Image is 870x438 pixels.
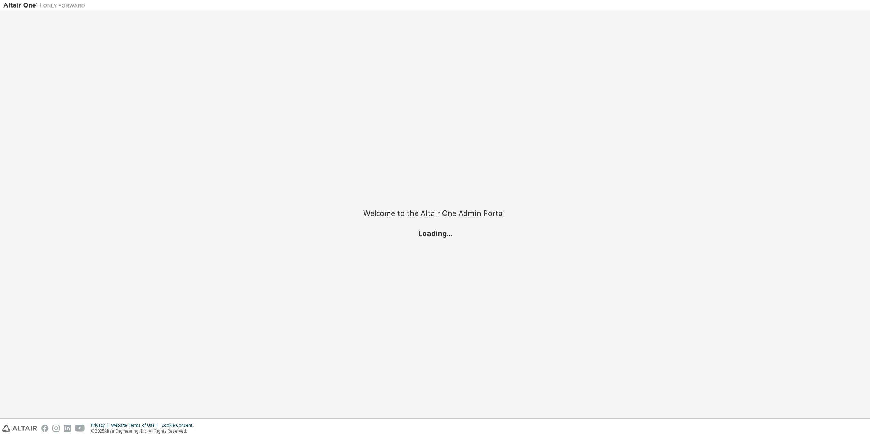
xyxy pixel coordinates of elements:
[111,423,161,428] div: Website Terms of Use
[91,428,196,434] p: © 2025 Altair Engineering, Inc. All Rights Reserved.
[41,425,48,432] img: facebook.svg
[3,2,89,9] img: Altair One
[161,423,196,428] div: Cookie Consent
[2,425,37,432] img: altair_logo.svg
[363,208,507,218] h2: Welcome to the Altair One Admin Portal
[363,229,507,238] h2: Loading...
[52,425,60,432] img: instagram.svg
[64,425,71,432] img: linkedin.svg
[75,425,85,432] img: youtube.svg
[91,423,111,428] div: Privacy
